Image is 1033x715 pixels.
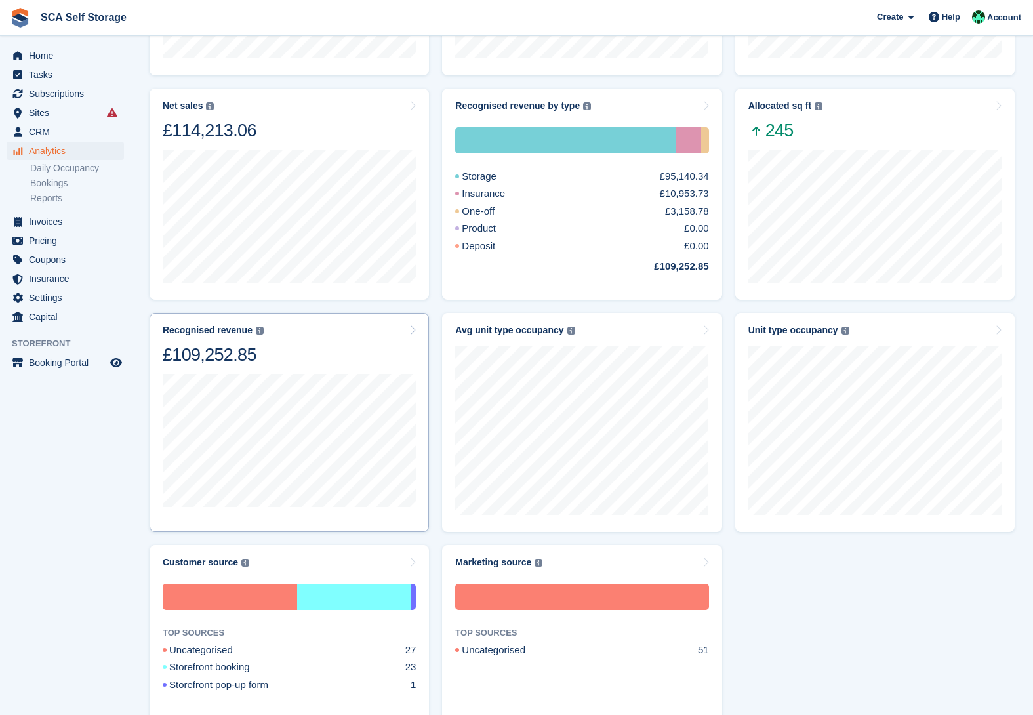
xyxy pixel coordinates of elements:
[206,102,214,110] img: icon-info-grey-7440780725fd019a000dd9b08b2336e03edf1995a4989e88bcd33f0948082b44.svg
[256,327,264,335] img: icon-info-grey-7440780725fd019a000dd9b08b2336e03edf1995a4989e88bcd33f0948082b44.svg
[748,119,822,142] span: 245
[12,337,131,350] span: Storefront
[7,270,124,288] a: menu
[455,221,527,236] div: Product
[455,169,528,184] div: Storage
[455,643,557,658] div: Uncategorised
[7,213,124,231] a: menu
[535,559,542,567] img: icon-info-grey-7440780725fd019a000dd9b08b2336e03edf1995a4989e88bcd33f0948082b44.svg
[29,85,108,103] span: Subscriptions
[163,119,256,142] div: £114,213.06
[163,643,264,658] div: Uncategorised
[7,85,124,103] a: menu
[35,7,132,28] a: SCA Self Storage
[163,626,416,640] div: TOP SOURCES
[7,47,124,65] a: menu
[567,327,575,335] img: icon-info-grey-7440780725fd019a000dd9b08b2336e03edf1995a4989e88bcd33f0948082b44.svg
[877,10,903,24] span: Create
[405,660,416,675] div: 23
[29,251,108,269] span: Coupons
[455,186,537,201] div: Insurance
[163,660,281,675] div: Storefront booking
[455,239,527,254] div: Deposit
[29,354,108,372] span: Booking Portal
[7,308,124,326] a: menu
[30,162,124,174] a: Daily Occupancy
[684,221,709,236] div: £0.00
[684,239,709,254] div: £0.00
[107,108,117,118] i: Smart entry sync failures have occurred
[10,8,30,28] img: stora-icon-8386f47178a22dfd0bd8f6a31ec36ba5ce8667c1dd55bd0f319d3a0aa187defe.svg
[455,127,676,153] div: Storage
[7,142,124,160] a: menu
[660,169,709,184] div: £95,140.34
[701,127,708,153] div: One-off
[405,643,416,658] div: 27
[7,232,124,250] a: menu
[7,289,124,307] a: menu
[30,192,124,205] a: Reports
[660,186,709,201] div: £10,953.73
[29,142,108,160] span: Analytics
[29,213,108,231] span: Invoices
[7,66,124,84] a: menu
[163,557,238,568] div: Customer source
[583,102,591,110] img: icon-info-grey-7440780725fd019a000dd9b08b2336e03edf1995a4989e88bcd33f0948082b44.svg
[455,204,526,219] div: One-off
[7,104,124,122] a: menu
[841,327,849,335] img: icon-info-grey-7440780725fd019a000dd9b08b2336e03edf1995a4989e88bcd33f0948082b44.svg
[29,104,108,122] span: Sites
[455,325,563,336] div: Avg unit type occupancy
[30,177,124,190] a: Bookings
[29,270,108,288] span: Insurance
[7,123,124,141] a: menu
[455,584,708,610] div: Uncategorised
[972,10,985,24] img: Ross Chapman
[942,10,960,24] span: Help
[163,584,297,610] div: Uncategorised
[987,11,1021,24] span: Account
[163,325,253,336] div: Recognised revenue
[665,204,709,219] div: £3,158.78
[7,354,124,372] a: menu
[163,100,203,112] div: Net sales
[411,584,416,610] div: Storefront pop-up form
[622,259,708,274] div: £109,252.85
[748,325,838,336] div: Unit type occupancy
[7,251,124,269] a: menu
[29,308,108,326] span: Capital
[297,584,411,610] div: Storefront booking
[29,123,108,141] span: CRM
[676,127,702,153] div: Insurance
[815,102,822,110] img: icon-info-grey-7440780725fd019a000dd9b08b2336e03edf1995a4989e88bcd33f0948082b44.svg
[29,66,108,84] span: Tasks
[748,100,811,112] div: Allocated sq ft
[108,355,124,371] a: Preview store
[455,626,708,640] div: TOP SOURCES
[29,289,108,307] span: Settings
[455,100,580,112] div: Recognised revenue by type
[241,559,249,567] img: icon-info-grey-7440780725fd019a000dd9b08b2336e03edf1995a4989e88bcd33f0948082b44.svg
[29,47,108,65] span: Home
[29,232,108,250] span: Pricing
[455,557,531,568] div: Marketing source
[698,643,709,658] div: 51
[411,678,416,693] div: 1
[163,344,264,366] div: £109,252.85
[163,678,300,693] div: Storefront pop-up form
